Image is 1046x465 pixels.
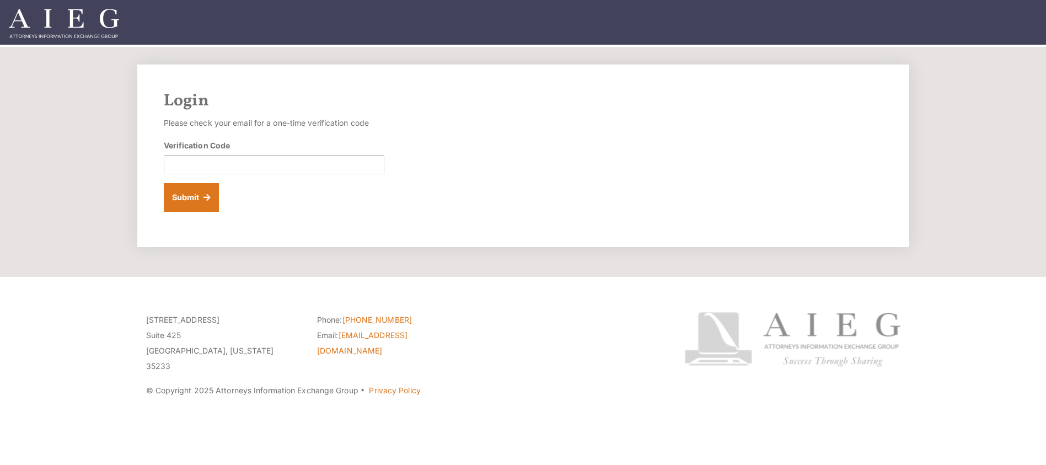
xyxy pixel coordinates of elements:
a: [PHONE_NUMBER] [342,315,412,324]
button: Submit [164,183,219,212]
p: © Copyright 2025 Attorneys Information Exchange Group [146,383,643,398]
li: Phone: [317,312,471,328]
p: Please check your email for a one-time verification code [164,115,384,131]
a: Privacy Policy [369,386,420,395]
h2: Login [164,91,883,111]
a: [EMAIL_ADDRESS][DOMAIN_NAME] [317,330,407,355]
p: [STREET_ADDRESS] Suite 425 [GEOGRAPHIC_DATA], [US_STATE] 35233 [146,312,301,374]
label: Verification Code [164,140,230,151]
img: Attorneys Information Exchange Group [9,9,119,38]
img: Attorneys Information Exchange Group logo [684,312,900,367]
span: · [360,390,365,395]
li: Email: [317,328,471,359]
